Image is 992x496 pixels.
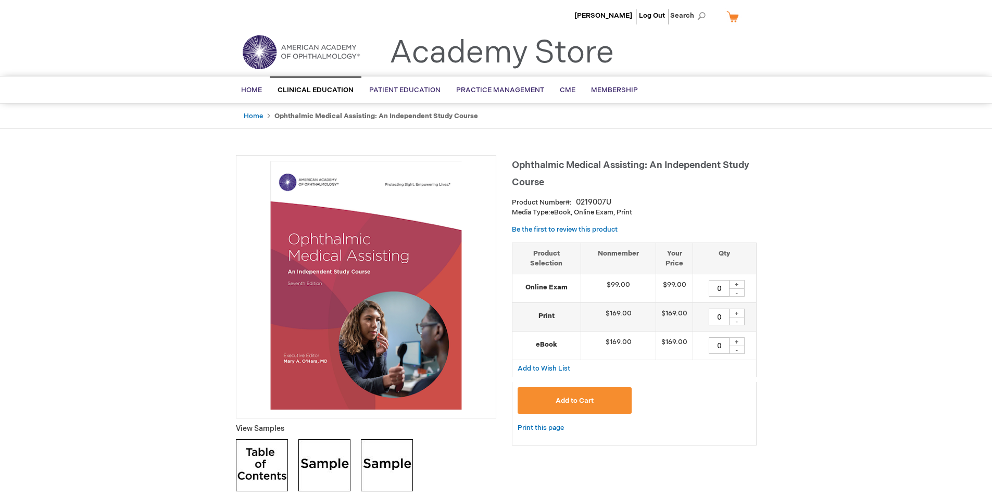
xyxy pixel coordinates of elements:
[693,243,756,274] th: Qty
[274,112,478,120] strong: Ophthalmic Medical Assisting: An Independent Study Course
[242,161,491,410] img: Ophthalmic Medical Assisting: An Independent Study Course
[512,225,618,234] a: Be the first to review this product
[518,283,576,292] strong: Online Exam
[729,309,745,317] div: +
[656,303,693,332] td: $169.00
[591,86,638,94] span: Membership
[581,332,656,360] td: $169.00
[298,439,350,491] img: Click to view
[729,288,745,297] div: -
[518,387,632,414] button: Add to Cart
[241,86,262,94] span: Home
[709,309,730,325] input: Qty
[236,439,288,491] img: Click to view
[574,11,632,20] a: [PERSON_NAME]
[709,337,730,354] input: Qty
[278,86,354,94] span: Clinical Education
[518,364,570,373] a: Add to Wish List
[369,86,441,94] span: Patient Education
[670,5,710,26] span: Search
[512,198,572,207] strong: Product Number
[512,160,749,188] span: Ophthalmic Medical Assisting: An Independent Study Course
[639,11,665,20] a: Log Out
[518,311,576,321] strong: Print
[581,243,656,274] th: Nonmember
[361,439,413,491] img: Click to view
[729,317,745,325] div: -
[729,280,745,289] div: +
[581,303,656,332] td: $169.00
[729,346,745,354] div: -
[518,340,576,350] strong: eBook
[512,208,550,217] strong: Media Type:
[581,274,656,303] td: $99.00
[729,337,745,346] div: +
[390,34,614,72] a: Academy Store
[560,86,575,94] span: CME
[512,208,757,218] p: eBook, Online Exam, Print
[556,397,594,405] span: Add to Cart
[512,243,581,274] th: Product Selection
[709,280,730,297] input: Qty
[656,243,693,274] th: Your Price
[656,274,693,303] td: $99.00
[244,112,263,120] a: Home
[518,422,564,435] a: Print this page
[656,332,693,360] td: $169.00
[456,86,544,94] span: Practice Management
[576,197,611,208] div: 0219007U
[236,424,496,434] p: View Samples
